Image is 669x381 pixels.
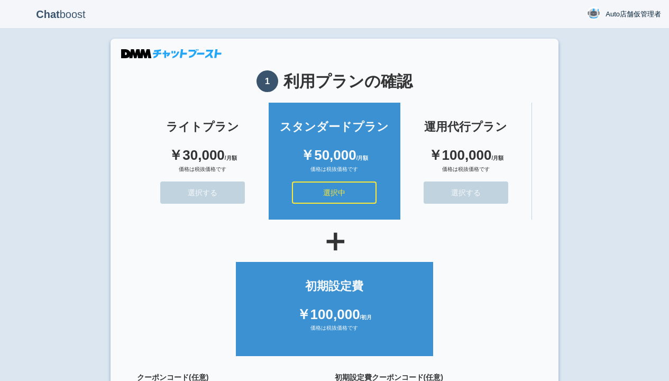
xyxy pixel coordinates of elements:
[225,155,237,161] span: /月額
[411,119,521,135] div: 運用代行プラン
[121,49,222,58] img: DMMチャットブースト
[587,7,600,20] img: User Image
[246,278,423,294] div: 初期設定費
[360,314,372,320] span: /初月
[8,1,114,28] p: boost
[148,119,258,135] div: ライトプラン
[411,146,521,165] div: ￥100,000
[292,182,377,204] button: 選択中
[491,155,503,161] span: /月額
[279,146,390,165] div: ￥50,000
[246,324,423,340] div: 価格は税抜価格です
[279,119,390,135] div: スタンダードプラン
[137,70,532,92] h1: 利用プランの確認
[256,70,278,92] span: 1
[246,305,423,324] div: ￥100,000
[424,182,508,204] button: 選択する
[148,166,258,182] div: 価格は税抜価格です
[411,166,521,182] div: 価格は税抜価格です
[160,182,245,204] button: 選択する
[148,146,258,165] div: ￥30,000
[279,166,390,182] div: 価格は税抜価格です
[137,225,532,257] div: ＋
[356,155,369,161] span: /月額
[606,9,661,20] span: Auto店舗仮管理者
[36,8,59,20] b: Chat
